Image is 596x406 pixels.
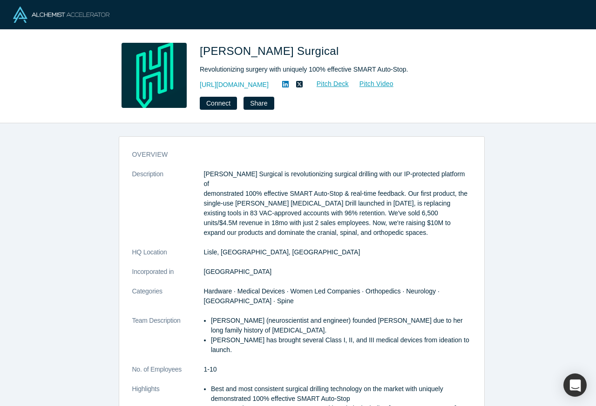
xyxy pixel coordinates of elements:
button: Share [244,97,274,110]
dt: Incorporated in [132,267,204,286]
a: Pitch Deck [306,79,349,89]
div: Revolutionizing surgery with uniquely 100% effective SMART Auto-Stop. [200,65,461,74]
h3: overview [132,150,458,160]
img: Hubly Surgical's Logo [122,43,187,108]
dt: Team Description [132,316,204,365]
dd: Lisle, [GEOGRAPHIC_DATA], [GEOGRAPHIC_DATA] [204,247,471,257]
p: [PERSON_NAME] Surgical is revolutionizing surgical drilling with our IP-protected platform of dem... [204,169,471,238]
dd: [GEOGRAPHIC_DATA] [204,267,471,277]
dt: Description [132,169,204,247]
li: [PERSON_NAME] (neuroscientist and engineer) founded [PERSON_NAME] due to her long family history ... [211,316,471,335]
a: Pitch Video [349,79,394,89]
dt: Categories [132,286,204,316]
li: [PERSON_NAME] has brought several Class I, II, and III medical devices from ideation to launch. [211,335,471,355]
a: [URL][DOMAIN_NAME] [200,80,269,90]
dd: 1-10 [204,365,471,374]
img: Alchemist Logo [13,7,109,23]
li: Best and most consistent surgical drilling technology on the market with uniquely demonstrated 10... [211,384,471,404]
button: Connect [200,97,237,110]
dt: HQ Location [132,247,204,267]
span: [PERSON_NAME] Surgical [200,45,342,57]
dt: No. of Employees [132,365,204,384]
span: Hardware · Medical Devices · Women Led Companies · Orthopedics · Neurology · [GEOGRAPHIC_DATA] · ... [204,287,440,305]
